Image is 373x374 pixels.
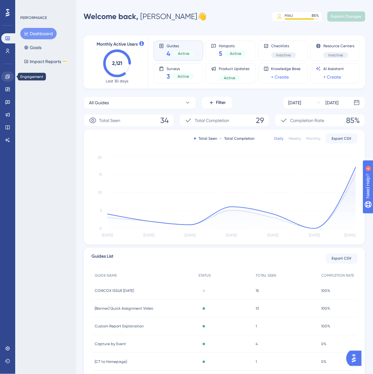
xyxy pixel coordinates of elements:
[271,73,289,81] a: + Create
[20,56,72,67] button: Impact ReportsBETA
[20,15,47,20] div: PERFORMANCE
[309,233,320,238] tspan: [DATE]
[102,233,113,238] tspan: [DATE]
[219,43,246,48] span: Hotspots
[84,12,138,21] span: Welcome back,
[178,51,189,56] span: Active
[290,117,325,124] span: Completion Rate
[216,99,226,106] span: Filter
[100,208,102,213] tspan: 5
[167,66,194,71] span: Surveys
[220,136,255,141] div: Total Completion
[327,11,365,22] button: Publish Changes
[44,3,46,8] div: 4
[256,306,259,311] span: 13
[15,2,40,9] span: Need Help?
[321,342,327,347] span: 0%
[326,133,357,144] button: Export CSV
[256,324,257,329] span: 1
[99,226,102,231] tspan: 0
[97,41,138,48] span: Monthly Active Users
[160,115,169,126] span: 34
[321,359,327,364] span: 0%
[224,75,235,81] span: Active
[321,306,331,311] span: 100%
[20,28,57,39] button: Dashboard
[89,99,109,106] span: All Guides
[84,96,196,109] button: All Guides
[185,233,196,238] tspan: [DATE]
[20,42,45,53] button: Goals
[95,273,117,278] span: GUIDE NAME
[256,359,257,364] span: 1
[62,60,68,63] div: BETA
[98,190,102,195] tspan: 10
[194,136,217,141] div: Total Seen
[324,66,344,71] span: AI Assistant
[95,342,126,347] span: Capture by Event
[326,254,357,264] button: Export CSV
[167,72,170,81] span: 3
[99,172,102,177] tspan: 15
[95,306,153,311] span: [Banner] Quick Assignment Video
[95,324,144,329] span: Custom Report Explanation
[289,136,301,141] div: Weekly
[268,233,278,238] tspan: [DATE]
[326,99,339,106] div: [DATE]
[99,117,120,124] span: Total Seen
[276,53,291,58] span: Inactive
[324,73,341,81] a: + Create
[346,349,365,368] iframe: UserGuiding AI Assistant Launcher
[226,233,237,238] tspan: [DATE]
[271,66,301,71] span: Knowledge Base
[331,14,362,19] span: Publish Changes
[345,233,355,238] tspan: [DATE]
[98,156,102,160] tspan: 20
[230,51,241,56] span: Active
[288,99,301,106] div: [DATE]
[332,136,352,141] span: Export CSV
[346,115,360,126] span: 85%
[112,60,122,66] text: 2,121
[219,49,222,58] span: 5
[195,117,229,124] span: Total Completion
[167,43,194,48] span: Guides
[143,233,154,238] tspan: [DATE]
[329,53,343,58] span: Inactive
[271,43,296,48] span: Checklists
[198,273,211,278] span: STATUS
[307,136,321,141] div: Monthly
[95,359,127,364] span: [CT to Homepage]
[106,79,129,84] span: Last 30 days
[256,273,276,278] span: TOTAL SEEN
[321,324,331,329] span: 100%
[92,253,113,264] span: Guides List
[321,273,354,278] span: COMPLETION RATE
[256,115,264,126] span: 29
[275,136,284,141] div: Daily
[256,288,259,293] span: 15
[324,43,355,48] span: Resource Centers
[312,13,319,18] div: 85 %
[219,66,250,71] span: Product Updates
[84,11,207,22] div: [PERSON_NAME] 👋
[201,96,233,109] button: Filter
[256,342,258,347] span: 4
[285,13,293,18] div: MAU
[321,288,331,293] span: 100%
[167,49,170,58] span: 4
[95,288,134,293] span: CONCOX ISSUE [DATE]
[178,74,189,79] span: Active
[332,256,352,261] span: Export CSV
